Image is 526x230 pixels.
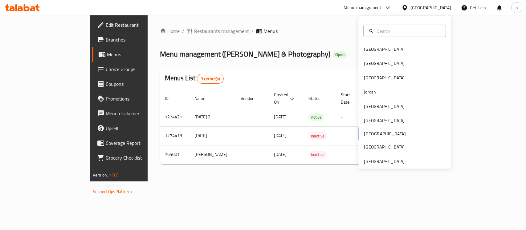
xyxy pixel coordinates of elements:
div: [GEOGRAPHIC_DATA] [364,103,405,109]
span: Inactive [308,151,327,158]
span: Coverage Report [106,139,173,147]
span: 3 record(s) [197,76,223,82]
span: Active [308,114,324,121]
div: [GEOGRAPHIC_DATA] [364,117,405,124]
span: Menu disclaimer [106,110,173,117]
span: Name [194,95,213,102]
span: Grocery Checklist [106,154,173,161]
span: Choice Groups [106,65,173,73]
span: Open [333,52,347,57]
div: [GEOGRAPHIC_DATA] [364,74,405,81]
div: Inactive [308,151,327,158]
span: Start Date [341,91,358,106]
span: Inactive [308,133,327,140]
a: Branches [92,32,177,47]
a: Support.OpsPlatform [93,188,132,196]
nav: breadcrumb [160,27,424,35]
a: Restaurants management [187,27,249,35]
span: Restaurants management [194,27,249,35]
span: [DATE] [274,150,287,158]
span: Version: [93,171,108,179]
span: Status [308,95,328,102]
td: - [336,108,365,126]
table: enhanced table [160,89,466,164]
span: Created On [274,91,296,106]
div: [GEOGRAPHIC_DATA] [364,144,405,150]
span: Menus [263,27,278,35]
div: Open [333,51,347,58]
a: Coupons [92,77,177,91]
span: Get support on: [93,181,121,189]
div: [GEOGRAPHIC_DATA] [410,4,451,11]
h2: Menus List [165,73,224,84]
td: - [336,145,365,164]
span: Menu management ( [PERSON_NAME] & Photography ) [160,47,330,61]
span: 1.0.0 [109,171,118,179]
div: [GEOGRAPHIC_DATA] [364,46,405,53]
div: Total records count [197,74,224,84]
a: Coverage Report [92,136,177,150]
td: [PERSON_NAME] [190,145,236,164]
a: Grocery Checklist [92,150,177,165]
td: - [336,126,365,145]
span: Branches [106,36,173,43]
span: h [516,4,518,11]
span: [DATE] [274,132,287,140]
div: Menu-management [344,4,381,11]
a: Choice Groups [92,62,177,77]
a: Promotions [92,91,177,106]
span: Coupons [106,80,173,88]
a: Menu disclaimer [92,106,177,121]
input: Search [375,27,442,34]
span: [DATE] [274,113,287,121]
a: Upsell [92,121,177,136]
div: [GEOGRAPHIC_DATA] [364,60,405,67]
span: Promotions [106,95,173,102]
span: Vendor [241,95,262,102]
span: Edit Restaurant [106,21,173,29]
td: [DATE] [190,126,236,145]
li: / [251,27,254,35]
a: Edit Restaurant [92,18,177,32]
div: Jordan [364,89,376,95]
li: / [182,27,184,35]
div: Inactive [308,132,327,140]
span: Menus [107,51,173,58]
td: [DATE] 2 [190,108,236,126]
div: [GEOGRAPHIC_DATA] [364,158,405,165]
a: Menus [92,47,177,62]
span: ID [165,95,177,102]
span: Upsell [106,125,173,132]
